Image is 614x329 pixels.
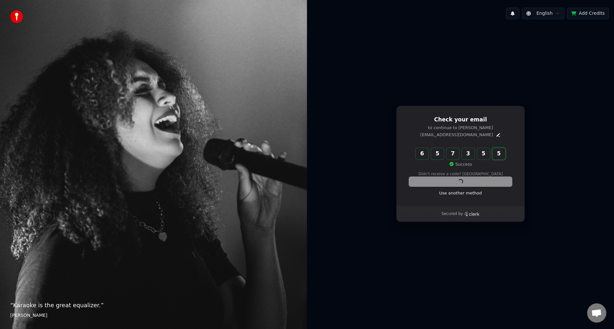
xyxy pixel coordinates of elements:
[10,10,23,23] img: youka
[464,212,480,216] a: Clerk logo
[10,301,297,310] p: “ Karaoke is the great equalizer. ”
[439,190,482,196] a: Use another method
[441,211,463,217] p: Secured by
[449,161,472,167] p: Success
[409,125,512,131] p: to continue to [PERSON_NAME]
[587,303,606,323] div: Open chat
[496,132,501,137] button: Edit
[567,8,609,19] button: Add Credits
[416,148,518,160] input: Enter verification code
[409,116,512,124] h1: Check your email
[420,132,493,138] p: [EMAIL_ADDRESS][DOMAIN_NAME]
[10,312,297,319] footer: [PERSON_NAME]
